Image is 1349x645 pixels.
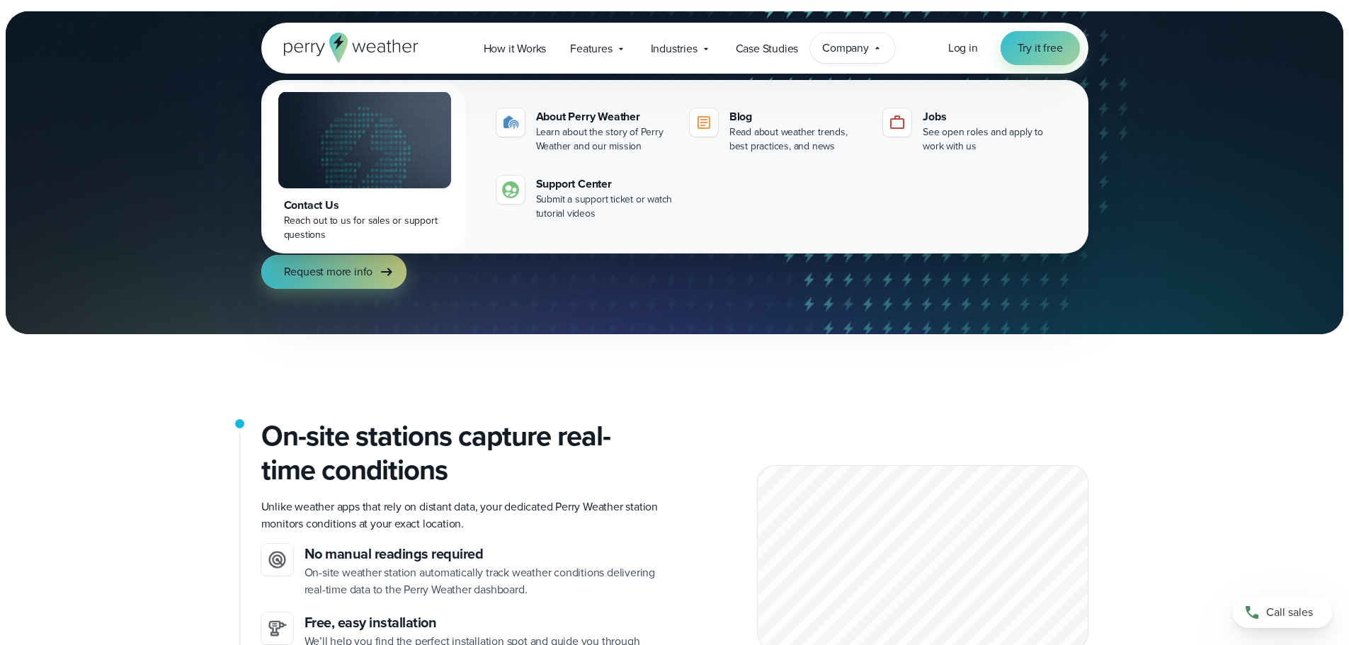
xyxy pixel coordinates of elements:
span: Features [570,40,612,57]
a: Log in [948,40,978,57]
div: Support Center [536,176,673,193]
img: jobs-icon-1.svg [889,114,906,131]
p: On-site weather station automatically track weather conditions delivering real-time data to the P... [304,564,664,598]
a: Jobs See open roles and apply to work with us [877,103,1065,159]
span: Company [822,40,869,57]
a: Try it free [1001,31,1080,65]
h3: No manual readings required [304,544,664,564]
div: Read about weather trends, best practices, and news [729,125,866,154]
span: Request more info [284,263,373,280]
div: Submit a support ticket or watch tutorial videos [536,193,673,221]
p: Unlike weather apps that rely on distant data, your dedicated Perry Weather station monitors cond... [261,498,664,532]
a: Case Studies [724,34,811,63]
h3: Free, easy installation [304,612,664,633]
span: Case Studies [736,40,799,57]
a: How it Works [472,34,559,63]
span: How it Works [484,40,547,57]
span: Call sales [1266,604,1313,621]
div: Contact Us [284,197,445,214]
div: Learn about the story of Perry Weather and our mission [536,125,673,154]
span: Try it free [1018,40,1063,57]
a: Request more info [261,255,407,289]
img: about-icon.svg [502,114,519,131]
a: Call sales [1233,597,1332,628]
div: About Perry Weather [536,108,673,125]
a: Contact Us Reach out to us for sales or support questions [264,83,465,251]
h2: On-site stations capture real-time conditions [261,419,664,487]
div: Jobs [923,108,1059,125]
img: contact-icon.svg [502,181,519,198]
a: Blog Read about weather trends, best practices, and news [684,103,872,159]
span: Industries [651,40,698,57]
div: See open roles and apply to work with us [923,125,1059,154]
span: Log in [948,40,978,56]
a: About Perry Weather Learn about the story of Perry Weather and our mission [491,103,678,159]
p: On-site weather monitoring, automated alerts, and expert guidance— . [261,187,828,244]
div: Blog [729,108,866,125]
img: blog-icon.svg [695,114,712,131]
div: Reach out to us for sales or support questions [284,214,445,242]
a: Support Center Submit a support ticket or watch tutorial videos [491,170,678,227]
